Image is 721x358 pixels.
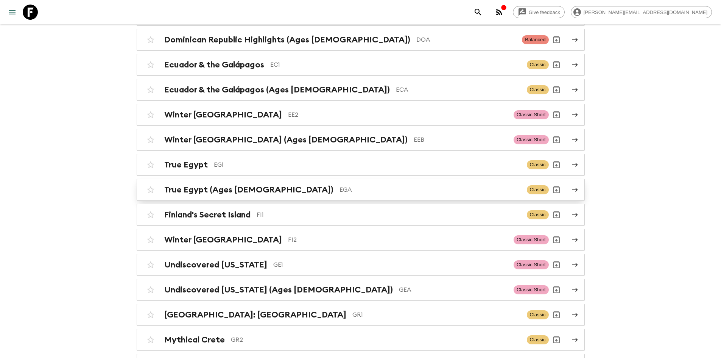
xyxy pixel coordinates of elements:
p: ECA [396,85,521,94]
h2: Undiscovered [US_STATE] (Ages [DEMOGRAPHIC_DATA]) [164,285,393,295]
p: GR2 [231,335,521,344]
h2: Winter [GEOGRAPHIC_DATA] [164,235,282,245]
a: Give feedback [513,6,565,18]
span: Classic [527,160,549,169]
button: Archive [549,332,564,347]
p: DOA [416,35,516,44]
p: GR1 [352,310,521,319]
span: Classic [527,60,549,69]
a: Ecuador & the Galápagos (Ages [DEMOGRAPHIC_DATA])ECAClassicArchive [137,79,585,101]
h2: True Egypt [164,160,208,170]
span: [PERSON_NAME][EMAIL_ADDRESS][DOMAIN_NAME] [579,9,712,15]
button: Archive [549,232,564,247]
div: [PERSON_NAME][EMAIL_ADDRESS][DOMAIN_NAME] [571,6,712,18]
p: EEB [414,135,508,144]
button: Archive [549,282,564,297]
span: Classic Short [514,135,549,144]
a: Ecuador & the GalápagosEC1ClassicArchive [137,54,585,76]
a: True EgyptEG1ClassicArchive [137,154,585,176]
h2: Ecuador & the Galápagos [164,60,264,70]
span: Classic [527,85,549,94]
p: EG1 [214,160,521,169]
p: EC1 [270,60,521,69]
span: Classic Short [514,235,549,244]
a: Winter [GEOGRAPHIC_DATA] (Ages [DEMOGRAPHIC_DATA])EEBClassic ShortArchive [137,129,585,151]
a: Mythical CreteGR2ClassicArchive [137,329,585,351]
button: Archive [549,157,564,172]
button: Archive [549,32,564,47]
span: Classic Short [514,260,549,269]
button: Archive [549,57,564,72]
h2: Dominican Republic Highlights (Ages [DEMOGRAPHIC_DATA]) [164,35,410,45]
button: search adventures [470,5,486,20]
a: [GEOGRAPHIC_DATA]: [GEOGRAPHIC_DATA]GR1ClassicArchive [137,304,585,326]
button: Archive [549,207,564,222]
button: Archive [549,257,564,272]
a: Undiscovered [US_STATE] (Ages [DEMOGRAPHIC_DATA])GEAClassic ShortArchive [137,279,585,301]
button: Archive [549,307,564,322]
span: Classic [527,310,549,319]
a: Finland's Secret IslandFI1ClassicArchive [137,204,585,226]
button: Archive [549,182,564,197]
h2: Ecuador & the Galápagos (Ages [DEMOGRAPHIC_DATA]) [164,85,390,95]
h2: Winter [GEOGRAPHIC_DATA] [164,110,282,120]
button: Archive [549,82,564,97]
button: Archive [549,107,564,122]
button: menu [5,5,20,20]
p: FI2 [288,235,508,244]
h2: Winter [GEOGRAPHIC_DATA] (Ages [DEMOGRAPHIC_DATA]) [164,135,408,145]
h2: Finland's Secret Island [164,210,251,220]
h2: True Egypt (Ages [DEMOGRAPHIC_DATA]) [164,185,333,195]
p: EGA [339,185,521,194]
h2: [GEOGRAPHIC_DATA]: [GEOGRAPHIC_DATA] [164,310,346,320]
p: FI1 [257,210,521,219]
span: Balanced [522,35,548,44]
a: True Egypt (Ages [DEMOGRAPHIC_DATA])EGAClassicArchive [137,179,585,201]
span: Classic Short [514,285,549,294]
a: Winter [GEOGRAPHIC_DATA]EE2Classic ShortArchive [137,104,585,126]
button: Archive [549,132,564,147]
p: EE2 [288,110,508,119]
h2: Mythical Crete [164,335,225,345]
a: Winter [GEOGRAPHIC_DATA]FI2Classic ShortArchive [137,229,585,251]
span: Classic [527,210,549,219]
h2: Undiscovered [US_STATE] [164,260,267,270]
span: Classic [527,335,549,344]
span: Classic Short [514,110,549,119]
p: GE1 [273,260,508,269]
span: Give feedback [525,9,564,15]
a: Dominican Republic Highlights (Ages [DEMOGRAPHIC_DATA])DOABalancedArchive [137,29,585,51]
p: GEA [399,285,508,294]
a: Undiscovered [US_STATE]GE1Classic ShortArchive [137,254,585,276]
span: Classic [527,185,549,194]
